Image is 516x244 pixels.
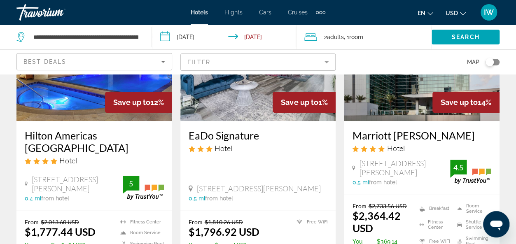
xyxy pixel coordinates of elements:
button: Search [432,30,500,44]
div: 4 star Hotel [25,156,164,165]
a: Cars [259,9,271,16]
span: from hotel [205,195,233,202]
div: 1% [273,92,336,113]
button: Toggle map [479,58,500,66]
span: Save up to [441,98,478,107]
button: Filter [180,53,336,71]
button: Check-in date: Sep 9, 2025 Check-out date: Sep 14, 2025 [152,25,296,49]
li: Room Service [116,230,164,237]
a: Hilton Americas [GEOGRAPHIC_DATA] [25,129,164,154]
span: Adults [327,34,344,40]
span: Hotel [387,144,404,153]
img: trustyou-badge.svg [450,160,491,184]
div: 14% [432,92,500,113]
button: Change currency [446,7,466,19]
ins: $1,796.92 USD [189,225,259,238]
ins: $2,364.42 USD [352,209,400,234]
span: 0.4 mi [25,195,41,202]
span: from hotel [369,179,397,186]
span: IW [484,8,494,16]
span: From [189,218,203,225]
span: from hotel [41,195,69,202]
button: Extra navigation items [316,6,325,19]
li: Fitness Center [415,219,453,231]
div: 4.5 [450,163,467,172]
span: Save up to [113,98,150,107]
mat-select: Sort by [23,57,165,67]
del: $2,733.56 USD [368,202,406,209]
li: Free WiFi [292,218,327,225]
span: 2 [324,31,344,43]
a: Marriott [PERSON_NAME] [352,129,491,142]
li: Shuttle Service [453,219,491,231]
div: 12% [105,92,172,113]
span: Hotel [59,156,77,165]
span: USD [446,10,458,16]
div: 3 star Hotel [189,144,328,153]
span: [STREET_ADDRESS][PERSON_NAME] [197,184,321,193]
span: 0.5 mi [352,179,369,186]
del: $1,810.26 USD [205,218,243,225]
ins: $1,777.44 USD [25,225,96,238]
span: , 1 [344,31,363,43]
span: [STREET_ADDRESS][PERSON_NAME] [32,175,122,193]
div: 5 [123,179,139,188]
span: Save up to [281,98,318,107]
span: Best Deals [23,58,66,65]
span: From [352,202,366,209]
a: Cruises [288,9,308,16]
li: Fitness Center [116,218,164,225]
span: Map [467,56,479,68]
span: From [25,218,39,225]
span: Search [452,34,480,40]
span: Room [349,34,363,40]
a: Flights [224,9,243,16]
div: 4 star Hotel [352,144,491,153]
li: Room Service [453,202,491,215]
button: Change language [418,7,433,19]
span: [STREET_ADDRESS][PERSON_NAME] [360,159,450,177]
a: Travorium [16,2,99,23]
span: en [418,10,425,16]
iframe: Button to launch messaging window [483,211,509,237]
del: $2,013.60 USD [41,218,79,225]
a: EaDo Signature [189,129,328,142]
button: Travelers: 2 adults, 0 children [296,25,432,49]
img: trustyou-badge.svg [123,176,164,200]
button: User Menu [478,4,500,21]
span: 0.5 mi [189,195,205,202]
li: Breakfast [415,202,453,215]
span: Hotel [215,144,232,153]
a: Hotels [191,9,208,16]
